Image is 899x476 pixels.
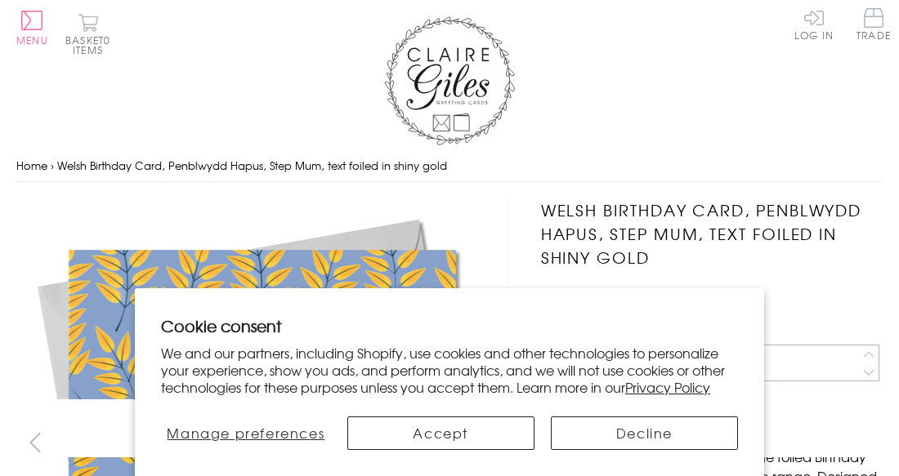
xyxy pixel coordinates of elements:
img: Claire Giles Greetings Cards [384,16,515,145]
span: Welsh Birthday Card, Penblwydd Hapus, Step Mum, text foiled in shiny gold [57,158,447,173]
button: Decline [551,416,738,450]
a: Log In [794,8,834,40]
nav: breadcrumbs [16,149,883,183]
h2: Cookie consent [161,314,738,337]
span: 0 items [73,33,110,57]
button: Basket0 items [65,13,110,55]
span: Manage preferences [167,423,324,443]
button: Menu [16,11,48,45]
button: Manage preferences [161,416,331,450]
button: Accept [347,416,534,450]
a: Privacy Policy [625,377,710,397]
span: Menu [16,33,48,47]
a: Trade [857,8,891,43]
span: WCOL055 [541,286,603,305]
p: We and our partners, including Shopify, use cookies and other technologies to personalize your ex... [161,345,738,395]
h1: Welsh Birthday Card, Penblwydd Hapus, Step Mum, text foiled in shiny gold [541,198,883,269]
a: Home [16,158,47,173]
span: Trade [857,8,891,40]
button: prev [16,424,53,460]
span: › [51,158,54,173]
